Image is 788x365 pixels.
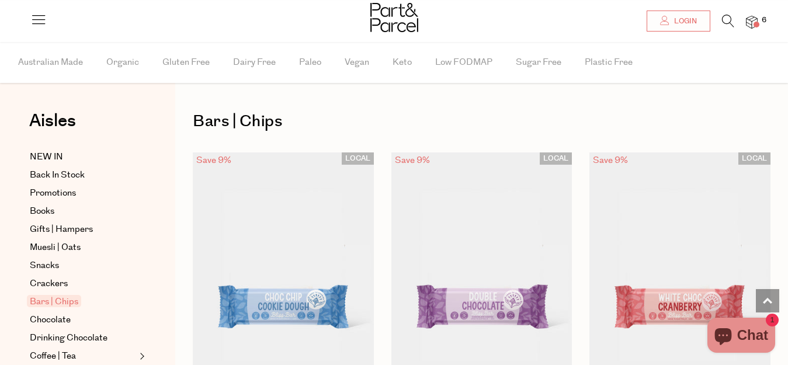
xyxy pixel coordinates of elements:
[704,318,779,356] inbox-online-store-chat: Shopify online store chat
[30,295,136,309] a: Bars | Chips
[30,168,85,182] span: Back In Stock
[30,277,68,291] span: Crackers
[30,277,136,291] a: Crackers
[30,259,136,273] a: Snacks
[30,150,63,164] span: NEW IN
[589,152,631,168] div: Save 9%
[738,152,770,165] span: LOCAL
[370,3,418,32] img: Part&Parcel
[29,112,76,141] a: Aisles
[162,42,210,83] span: Gluten Free
[30,259,59,273] span: Snacks
[30,313,71,327] span: Chocolate
[30,204,136,218] a: Books
[193,152,235,168] div: Save 9%
[137,349,145,363] button: Expand/Collapse Coffee | Tea
[30,241,136,255] a: Muesli | Oats
[27,295,81,307] span: Bars | Chips
[647,11,710,32] a: Login
[516,42,561,83] span: Sugar Free
[391,152,433,168] div: Save 9%
[29,108,76,134] span: Aisles
[30,349,136,363] a: Coffee | Tea
[540,152,572,165] span: LOCAL
[671,16,697,26] span: Login
[30,331,107,345] span: Drinking Chocolate
[30,150,136,164] a: NEW IN
[299,42,321,83] span: Paleo
[746,16,758,28] a: 6
[193,108,770,135] h1: Bars | Chips
[30,168,136,182] a: Back In Stock
[233,42,276,83] span: Dairy Free
[30,186,136,200] a: Promotions
[393,42,412,83] span: Keto
[30,349,76,363] span: Coffee | Tea
[106,42,139,83] span: Organic
[585,42,633,83] span: Plastic Free
[30,186,76,200] span: Promotions
[435,42,492,83] span: Low FODMAP
[18,42,83,83] span: Australian Made
[345,42,369,83] span: Vegan
[30,313,136,327] a: Chocolate
[30,204,54,218] span: Books
[759,15,769,26] span: 6
[342,152,374,165] span: LOCAL
[30,241,81,255] span: Muesli | Oats
[30,223,93,237] span: Gifts | Hampers
[30,331,136,345] a: Drinking Chocolate
[30,223,136,237] a: Gifts | Hampers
